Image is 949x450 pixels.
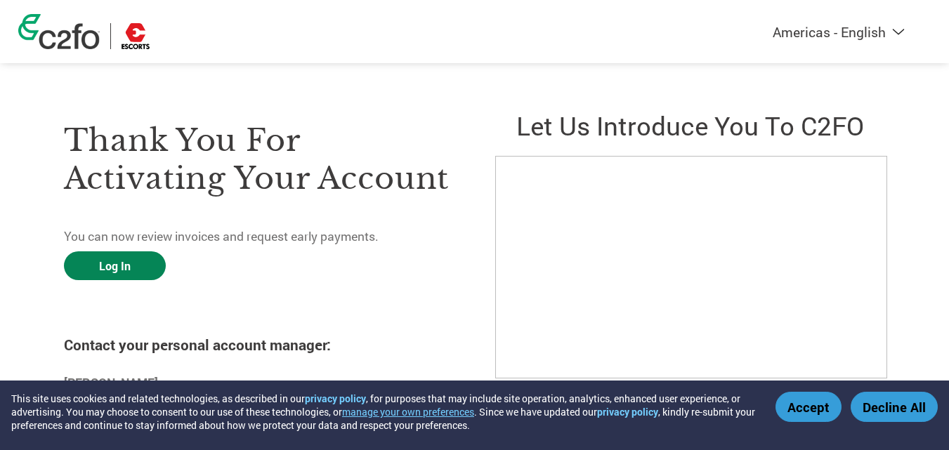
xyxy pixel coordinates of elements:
[305,392,366,405] a: privacy policy
[775,392,842,422] button: Accept
[64,375,158,391] b: [PERSON_NAME]
[342,405,474,418] button: manage your own preferences
[64,227,454,246] p: You can now review invoices and request early payments.
[18,14,100,49] img: c2fo logo
[122,23,150,49] img: Escorts Limited
[495,156,887,378] iframe: C2FO Introduction Video
[597,405,658,418] a: privacy policy
[64,121,454,197] h3: Thank you for activating your account
[64,251,166,280] a: Log In
[64,335,454,355] h4: Contact your personal account manager:
[11,392,755,432] div: This site uses cookies and related technologies, as described in our , for purposes that may incl...
[851,392,938,422] button: Decline All
[495,108,886,143] h2: Let us introduce you to C2FO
